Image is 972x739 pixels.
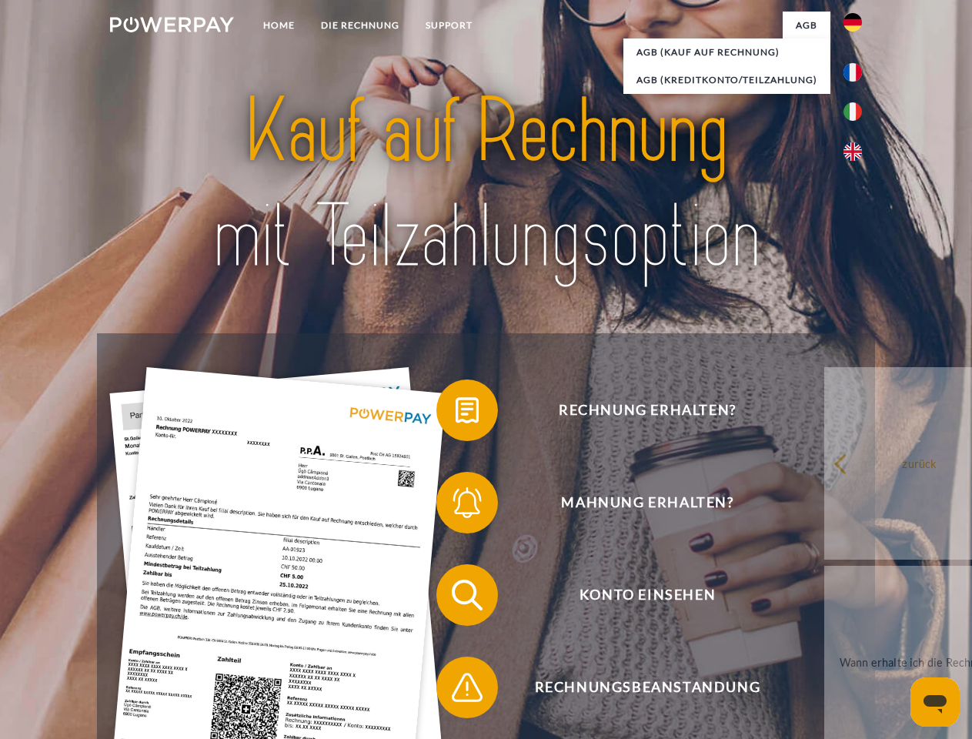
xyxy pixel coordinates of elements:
[623,66,830,94] a: AGB (Kreditkonto/Teilzahlung)
[623,38,830,66] a: AGB (Kauf auf Rechnung)
[783,12,830,39] a: agb
[250,12,308,39] a: Home
[448,576,486,614] img: qb_search.svg
[843,142,862,161] img: en
[448,391,486,430] img: qb_bill.svg
[843,13,862,32] img: de
[413,12,486,39] a: SUPPORT
[436,380,837,441] button: Rechnung erhalten?
[843,102,862,121] img: it
[436,564,837,626] button: Konto einsehen
[308,12,413,39] a: DIE RECHNUNG
[436,472,837,533] button: Mahnung erhalten?
[448,483,486,522] img: qb_bell.svg
[459,564,836,626] span: Konto einsehen
[448,668,486,707] img: qb_warning.svg
[459,472,836,533] span: Mahnung erhalten?
[843,63,862,82] img: fr
[147,74,825,295] img: title-powerpay_de.svg
[910,677,960,727] iframe: Schaltfläche zum Öffnen des Messaging-Fensters
[436,657,837,718] button: Rechnungsbeanstandung
[459,380,836,441] span: Rechnung erhalten?
[459,657,836,718] span: Rechnungsbeanstandung
[110,17,234,32] img: logo-powerpay-white.svg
